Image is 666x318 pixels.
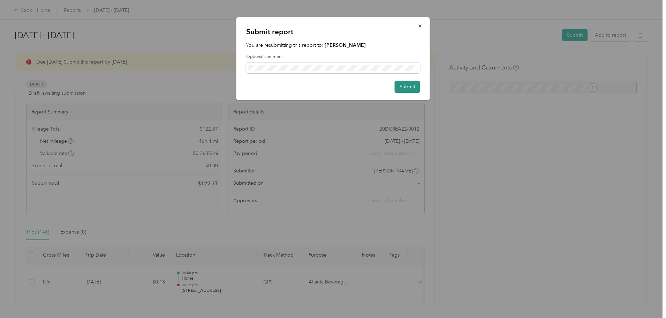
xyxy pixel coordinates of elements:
button: Submit [395,81,420,93]
iframe: Everlance-gr Chat Button Frame [627,279,666,318]
strong: [PERSON_NAME] [325,42,366,48]
p: Submit report [246,27,420,37]
p: You are resubmitting this report to: [246,42,420,49]
label: Optional comment [246,54,420,60]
